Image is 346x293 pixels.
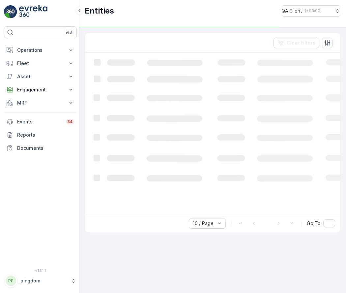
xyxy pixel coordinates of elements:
[274,38,319,48] button: Clear Filters
[66,30,72,35] p: ⌘B
[4,44,77,57] button: Operations
[4,57,77,70] button: Fleet
[85,6,114,16] p: Entities
[4,115,77,128] a: Events34
[305,8,322,14] p: ( +03:00 )
[17,60,64,67] p: Fleet
[17,118,62,125] p: Events
[281,8,302,14] p: QA Client
[17,145,74,151] p: Documents
[19,5,47,18] img: logo_light-DOdMpM7g.png
[4,96,77,110] button: MRF
[17,100,64,106] p: MRF
[4,128,77,142] a: Reports
[20,277,68,284] p: pingdom
[4,269,77,273] span: v 1.51.1
[4,5,17,18] img: logo
[287,40,315,46] p: Clear Filters
[17,47,64,53] p: Operations
[4,70,77,83] button: Asset
[17,73,64,80] p: Asset
[6,276,16,286] div: PP
[4,142,77,155] a: Documents
[4,274,77,288] button: PPpingdom
[281,5,341,16] button: QA Client(+03:00)
[67,119,73,124] p: 34
[17,86,64,93] p: Engagement
[4,83,77,96] button: Engagement
[307,220,321,227] span: Go To
[17,132,74,138] p: Reports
